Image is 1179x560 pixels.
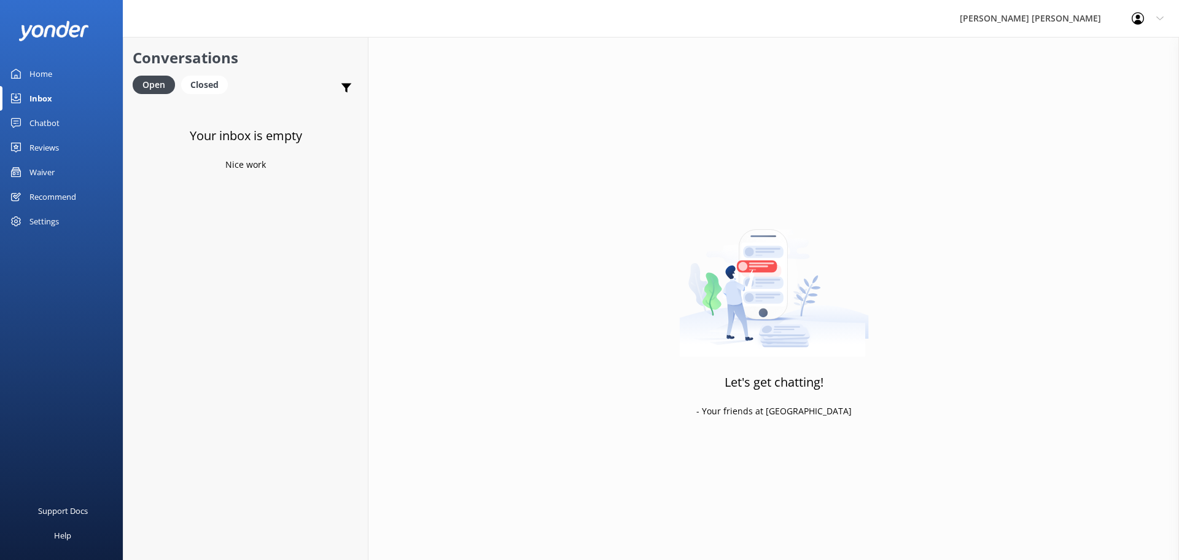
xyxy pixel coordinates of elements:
h3: Let's get chatting! [725,373,823,392]
div: Reviews [29,135,59,160]
a: Open [133,77,181,91]
p: - Your friends at [GEOGRAPHIC_DATA] [696,404,852,418]
a: Closed [181,77,234,91]
img: yonder-white-logo.png [18,21,89,41]
h2: Conversations [133,46,359,69]
img: artwork of a man stealing a conversation from at giant smartphone [679,203,869,357]
div: Home [29,61,52,86]
div: Settings [29,209,59,234]
div: Recommend [29,184,76,209]
div: Support Docs [38,499,88,523]
p: Nice work [225,158,266,172]
div: Waiver [29,160,55,184]
div: Closed [181,76,228,94]
div: Help [54,523,71,548]
h3: Your inbox is empty [190,126,302,146]
div: Inbox [29,86,52,111]
div: Open [133,76,175,94]
div: Chatbot [29,111,60,135]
